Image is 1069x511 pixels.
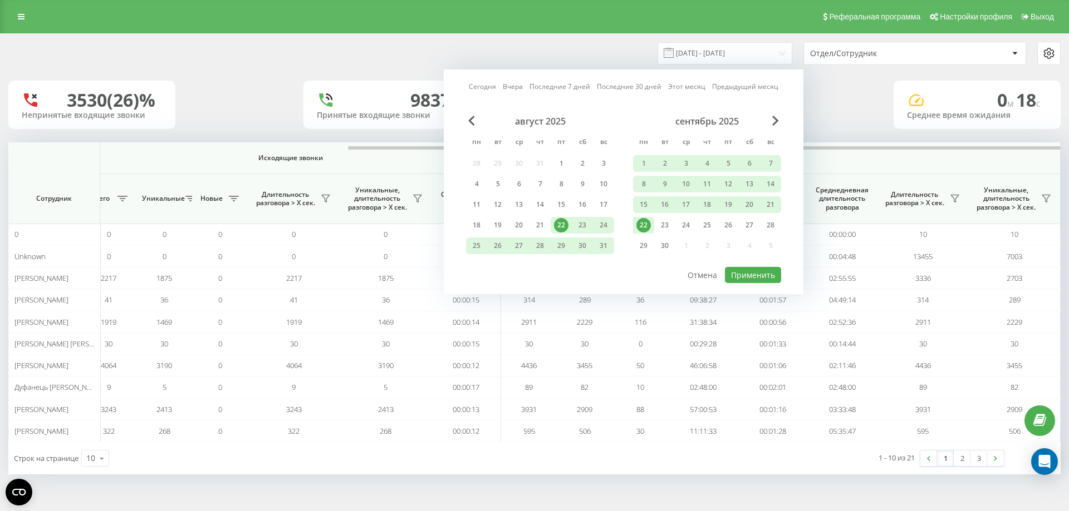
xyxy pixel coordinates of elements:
td: 46:06:58 [668,355,738,376]
div: 19 [491,218,505,232]
td: 00:00:14 [431,267,501,289]
div: Отдел/Сотрудник [810,49,943,58]
td: 00:00:12 [431,355,501,376]
button: Применить [725,267,781,283]
div: сб 6 сент. 2025 г. [739,155,760,172]
span: 41 [290,295,298,305]
div: ср 24 сент. 2025 г. [675,217,697,234]
td: 02:48:00 [668,376,738,398]
div: 10 [86,453,95,464]
div: 21 [533,218,547,232]
span: [PERSON_NAME] [14,404,68,414]
span: 50 [636,360,644,370]
span: 0 [384,229,388,239]
span: 7003 [1007,251,1022,261]
td: 00:00:15 [431,289,501,311]
span: 1919 [101,317,116,327]
div: 9837 [410,90,450,111]
div: ср 27 авг. 2025 г. [508,237,529,254]
span: Выход [1031,12,1054,21]
span: Уникальные [142,194,182,203]
span: 10 [636,382,644,392]
div: вс 17 авг. 2025 г. [593,196,614,213]
span: 36 [636,295,644,305]
abbr: четверг [699,135,715,151]
div: пт 8 авг. 2025 г. [551,176,572,192]
span: 3931 [915,404,931,414]
td: 00:00:13 [431,399,501,420]
span: Исходящие звонки [107,153,475,162]
span: 0 [218,360,222,370]
div: 22 [636,218,651,232]
span: Длительность разговора > Х сек. [253,190,317,207]
div: вс 31 авг. 2025 г. [593,237,614,254]
span: 0 [218,229,222,239]
span: 4436 [521,360,537,370]
span: 1919 [286,317,302,327]
span: 13455 [913,251,933,261]
div: 14 [533,197,547,212]
div: 13 [742,177,757,191]
span: 0 [218,273,222,283]
span: 4064 [101,360,116,370]
div: ср 20 авг. 2025 г. [508,217,529,234]
div: вс 7 сент. 2025 г. [760,155,781,172]
span: 1469 [378,317,394,327]
abbr: понедельник [468,135,485,151]
span: [PERSON_NAME] [14,295,68,305]
td: 00:00:12 [431,420,501,442]
div: август 2025 [466,116,614,127]
div: пт 5 сент. 2025 г. [718,155,739,172]
div: 22 [554,218,568,232]
div: 28 [533,239,547,253]
a: 1 [937,450,954,466]
span: 3455 [577,360,592,370]
div: вт 23 сент. 2025 г. [654,217,675,234]
div: 29 [636,239,651,253]
span: [PERSON_NAME] [14,317,68,327]
div: пт 15 авг. 2025 г. [551,196,572,213]
span: 82 [1011,382,1018,392]
span: 30 [525,339,533,349]
td: 00:14:44 [807,333,877,355]
td: 02:52:36 [807,311,877,333]
div: ср 3 сент. 2025 г. [675,155,697,172]
td: 09:38:27 [668,289,738,311]
span: Уникальные, длительность разговора > Х сек. [974,186,1038,212]
span: 4436 [915,360,931,370]
span: 314 [523,295,535,305]
a: Последние 7 дней [529,81,590,92]
span: Новые [198,194,225,203]
div: пн 11 авг. 2025 г. [466,196,487,213]
td: 11:11:33 [668,420,738,442]
span: 41 [105,295,112,305]
div: чт 21 авг. 2025 г. [529,217,551,234]
span: 0 [384,251,388,261]
span: 0 [107,229,111,239]
div: 12 [491,197,505,212]
span: Настройки профиля [940,12,1012,21]
td: 00:01:33 [738,333,807,355]
span: Реферальная программа [829,12,920,21]
span: 2413 [156,404,172,414]
div: ср 13 авг. 2025 г. [508,196,529,213]
div: пт 19 сент. 2025 г. [718,196,739,213]
div: сб 2 авг. 2025 г. [572,155,593,172]
span: 9 [292,382,296,392]
div: вт 12 авг. 2025 г. [487,196,508,213]
span: 0 [163,229,166,239]
button: Open CMP widget [6,479,32,505]
td: 03:33:48 [807,399,877,420]
div: пт 29 авг. 2025 г. [551,237,572,254]
div: сб 13 сент. 2025 г. [739,176,760,192]
span: Среднедневная длительность разговора [816,186,869,212]
span: 9 [107,382,111,392]
span: 2911 [521,317,537,327]
div: 8 [554,177,568,191]
div: пт 1 авг. 2025 г. [551,155,572,172]
span: 4064 [286,360,302,370]
div: 1 [554,156,568,171]
span: 0 [292,229,296,239]
div: 7 [763,156,778,171]
div: чт 11 сент. 2025 г. [697,176,718,192]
